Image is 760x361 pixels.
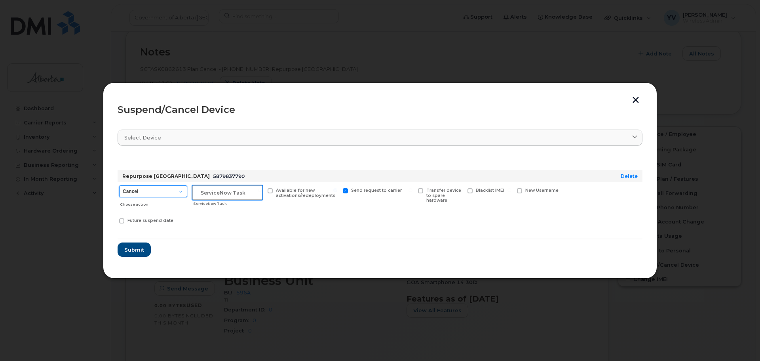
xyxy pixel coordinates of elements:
[525,188,559,193] span: New Username
[124,134,161,141] span: Select device
[333,188,337,192] input: Send request to carrier
[458,188,462,192] input: Blacklist IMEI
[124,246,144,254] span: Submit
[192,185,262,200] input: ServiceNow Task
[118,105,642,115] div: Suspend/Cancel Device
[120,198,187,208] div: Choose action
[122,173,210,179] strong: Repurpose [GEOGRAPHIC_DATA]
[118,243,151,257] button: Submit
[351,188,402,193] span: Send request to carrier
[621,173,638,179] a: Delete
[118,130,642,146] a: Select device
[193,201,262,207] div: ServiceNow Task
[408,188,412,192] input: Transfer device to spare hardware
[476,188,504,193] span: Blacklist IMEI
[426,188,461,203] span: Transfer device to spare hardware
[507,188,511,192] input: New Username
[127,218,173,223] span: Future suspend date
[258,188,262,192] input: Available for new activations/redeployments
[276,188,335,198] span: Available for new activations/redeployments
[213,173,245,179] span: 5879837790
